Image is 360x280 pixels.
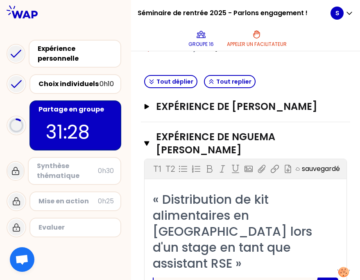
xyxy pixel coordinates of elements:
[38,223,114,232] div: Evaluer
[37,161,98,181] div: Synthèse thématique
[38,79,100,89] div: Choix individuels
[153,191,315,272] span: « Distribution de kit alimentaires en [GEOGRAPHIC_DATA] lors d'un stage en tant que assistant RSE »
[144,130,347,157] button: Expérience de Nguema [PERSON_NAME]
[38,105,114,114] div: Partage en groupe
[38,196,98,206] div: Mise en action
[153,163,161,175] p: T1
[156,130,315,157] h3: Expérience de Nguema [PERSON_NAME]
[335,9,339,17] p: S
[100,79,114,89] div: 0h10
[98,166,114,176] div: 0h30
[38,44,114,64] div: Expérience personnelle
[144,75,197,88] button: Tout déplier
[144,100,347,113] button: Expérience de [PERSON_NAME]
[188,41,214,48] p: Groupe 16
[46,118,105,146] p: 31:28
[224,26,290,51] button: Appeler un facilitateur
[227,41,287,48] p: Appeler un facilitateur
[10,247,34,272] div: Open chat
[331,7,353,20] button: S
[156,100,318,113] h3: Expérience de [PERSON_NAME]
[165,163,175,175] p: T2
[302,164,340,174] p: sauvegardé
[98,196,114,206] div: 0h25
[204,75,256,88] button: Tout replier
[185,26,217,51] button: Groupe 16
